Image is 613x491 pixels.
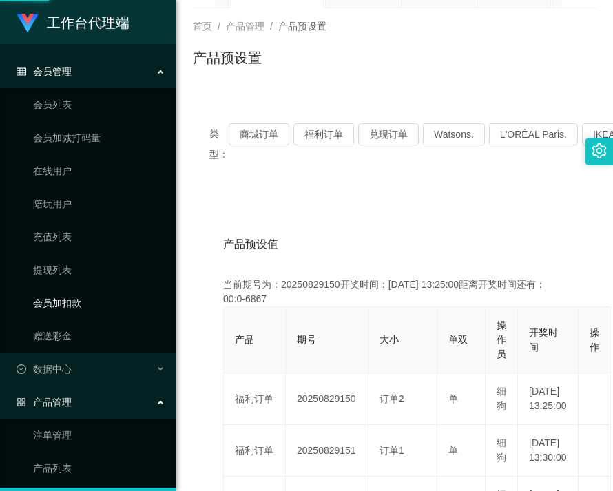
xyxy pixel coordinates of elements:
[224,373,286,425] td: 福利订单
[380,445,404,456] span: 订单1
[33,256,165,284] a: 提现列表
[489,123,578,145] button: L'ORÉAL Paris.
[235,334,254,345] span: 产品
[286,425,368,477] td: 20250829151
[33,190,165,218] a: 陪玩用户
[278,21,326,32] span: 产品预设置
[17,364,26,374] i: 图标: check-circle-o
[193,48,262,68] h1: 产品预设置
[17,67,26,76] i: 图标: table
[17,66,72,77] span: 会员管理
[486,425,518,477] td: 细狗
[448,334,468,345] span: 单双
[592,143,607,158] i: 图标: setting
[33,421,165,449] a: 注单管理
[486,373,518,425] td: 细狗
[47,1,129,45] h1: 工作台代理端
[380,334,399,345] span: 大小
[33,223,165,251] a: 充值列表
[193,21,212,32] span: 首页
[293,123,354,145] button: 福利订单
[17,17,129,28] a: 工作台代理端
[270,21,273,32] span: /
[518,373,579,425] td: [DATE] 13:25:00
[423,123,485,145] button: Watsons.
[518,425,579,477] td: [DATE] 13:30:00
[224,425,286,477] td: 福利订单
[529,327,558,353] span: 开奖时间
[33,91,165,118] a: 会员列表
[17,14,39,33] img: logo.9652507e.png
[33,124,165,152] a: 会员加减打码量
[223,278,566,306] div: 当前期号为：20250829150开奖时间：[DATE] 13:25:00距离开奖时间还有：00:0-6867
[33,455,165,482] a: 产品列表
[33,157,165,185] a: 在线用户
[448,445,458,456] span: 单
[297,334,316,345] span: 期号
[229,123,289,145] button: 商城订单
[17,397,72,408] span: 产品管理
[358,123,419,145] button: 兑现订单
[209,123,229,165] span: 类型：
[17,397,26,407] i: 图标: appstore-o
[448,393,458,404] span: 单
[33,322,165,350] a: 赠送彩金
[590,327,599,353] span: 操作
[286,373,368,425] td: 20250829150
[33,289,165,317] a: 会员加扣款
[226,21,264,32] span: 产品管理
[17,364,72,375] span: 数据中心
[218,21,220,32] span: /
[497,320,506,359] span: 操作员
[223,236,278,253] span: 产品预设值
[380,393,404,404] span: 订单2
